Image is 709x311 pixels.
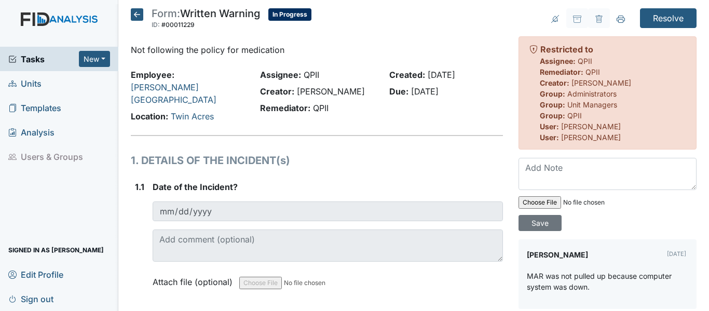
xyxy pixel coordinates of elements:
[153,182,238,192] span: Date of the Incident?
[540,100,565,109] strong: Group:
[8,242,104,258] span: Signed in as [PERSON_NAME]
[540,122,559,131] strong: User:
[667,250,686,258] small: [DATE]
[527,271,688,292] p: MAR was not pulled up because computer system was down.
[540,44,593,55] strong: Restricted to
[540,78,569,87] strong: Creator:
[571,78,631,87] span: [PERSON_NAME]
[640,8,697,28] input: Resolve
[540,133,559,142] strong: User:
[152,7,180,20] span: Form:
[8,291,53,307] span: Sign out
[260,70,301,80] strong: Assignee:
[171,111,214,121] a: Twin Acres
[389,86,408,97] strong: Due:
[8,124,54,140] span: Analysis
[561,122,621,131] span: [PERSON_NAME]
[527,248,588,262] label: [PERSON_NAME]
[578,57,592,65] span: QPII
[304,70,319,80] span: QPII
[135,181,144,193] label: 1.1
[131,44,503,56] p: Not following the policy for medication
[297,86,365,97] span: [PERSON_NAME]
[313,103,329,113] span: QPII
[131,111,168,121] strong: Location:
[131,82,216,105] a: [PERSON_NAME][GEOGRAPHIC_DATA]
[153,270,237,288] label: Attach file (optional)
[260,103,310,113] strong: Remediator:
[389,70,425,80] strong: Created:
[567,100,617,109] span: Unit Managers
[411,86,439,97] span: [DATE]
[8,53,79,65] a: Tasks
[540,67,583,76] strong: Remediator:
[585,67,600,76] span: QPII
[8,75,42,91] span: Units
[567,111,582,120] span: QPII
[79,51,110,67] button: New
[540,89,565,98] strong: Group:
[8,100,61,116] span: Templates
[161,21,195,29] span: #00011229
[567,89,617,98] span: Administrators
[260,86,294,97] strong: Creator:
[152,21,160,29] span: ID:
[131,70,174,80] strong: Employee:
[268,8,311,21] span: In Progress
[540,57,576,65] strong: Assignee:
[8,266,63,282] span: Edit Profile
[428,70,455,80] span: [DATE]
[519,215,562,231] input: Save
[131,153,503,168] h1: 1. DETAILS OF THE INCIDENT(s)
[152,8,260,31] div: Written Warning
[561,133,621,142] span: [PERSON_NAME]
[540,111,565,120] strong: Group:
